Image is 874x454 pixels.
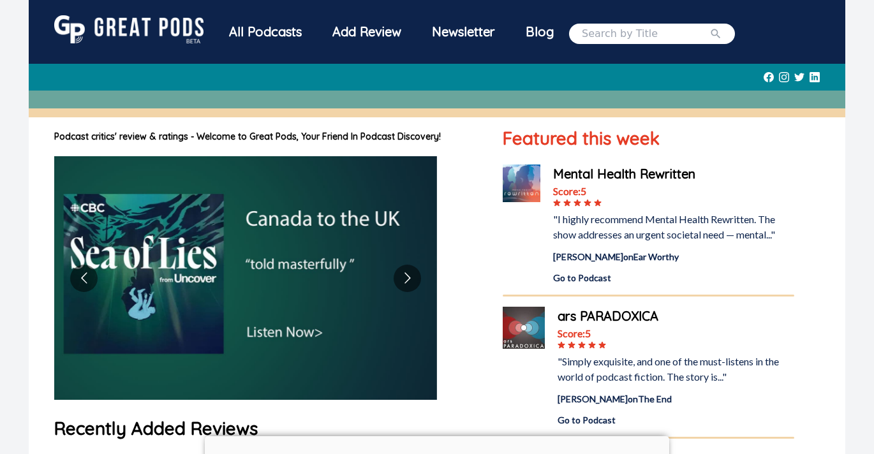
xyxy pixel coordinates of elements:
a: All Podcasts [214,15,317,52]
img: Mental Health Rewritten [503,165,540,202]
a: Newsletter [417,15,510,52]
div: [PERSON_NAME] on Ear Worthy [553,250,794,263]
div: Score: 5 [553,184,794,199]
a: ars PARADOXICA [558,307,794,326]
a: Blog [510,15,569,48]
img: image [54,156,437,400]
a: Mental Health Rewritten [553,165,794,184]
h1: Podcast critics' review & ratings - Welcome to Great Pods, Your Friend In Podcast Discovery! [54,130,477,143]
input: Search by Title [582,26,709,41]
a: Go to Podcast [553,271,794,284]
button: Go to previous slide [70,265,98,292]
h1: Recently Added Reviews [54,415,477,442]
a: Go to Podcast [558,413,794,427]
img: ars PARADOXICA [503,307,545,349]
h1: Featured this week [503,125,794,152]
div: "I highly recommend Mental Health Rewritten. The show addresses an urgent societal need — mental..." [553,212,794,242]
button: Go to next slide [394,265,421,292]
a: Add Review [317,15,417,48]
div: All Podcasts [214,15,317,48]
div: [PERSON_NAME] on The End [558,392,794,406]
div: Newsletter [417,15,510,48]
div: "Simply exquisite, and one of the must-listens in the world of podcast fiction. The story is..." [558,354,794,384]
div: Score: 5 [558,326,794,341]
img: GreatPods [54,15,204,43]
